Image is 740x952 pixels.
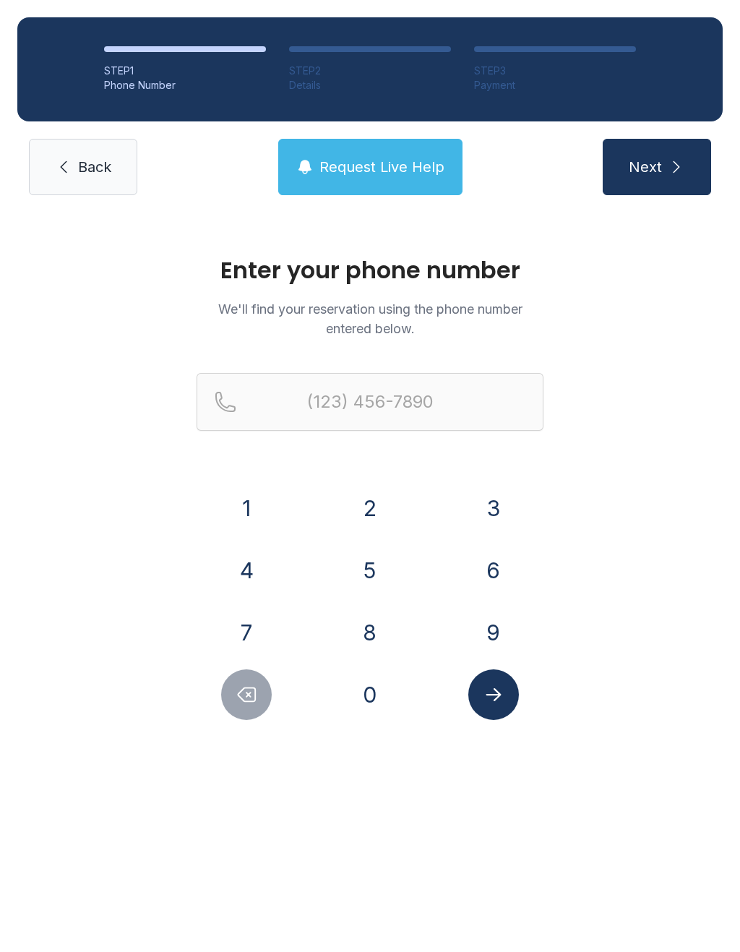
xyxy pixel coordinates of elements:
[221,669,272,720] button: Delete number
[345,669,395,720] button: 0
[345,545,395,596] button: 5
[104,78,266,93] div: Phone Number
[78,157,111,177] span: Back
[468,545,519,596] button: 6
[468,669,519,720] button: Submit lookup form
[221,607,272,658] button: 7
[319,157,444,177] span: Request Live Help
[197,259,543,282] h1: Enter your phone number
[289,78,451,93] div: Details
[197,373,543,431] input: Reservation phone number
[345,607,395,658] button: 8
[345,483,395,533] button: 2
[104,64,266,78] div: STEP 1
[289,64,451,78] div: STEP 2
[474,64,636,78] div: STEP 3
[474,78,636,93] div: Payment
[468,483,519,533] button: 3
[221,545,272,596] button: 4
[468,607,519,658] button: 9
[629,157,662,177] span: Next
[197,299,543,338] p: We'll find your reservation using the phone number entered below.
[221,483,272,533] button: 1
